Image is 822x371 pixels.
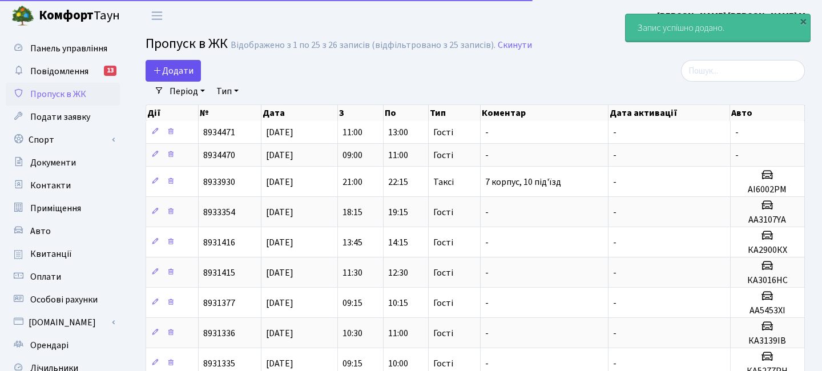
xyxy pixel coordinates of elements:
[735,245,800,256] h5: КА2900КХ
[388,267,408,279] span: 12:30
[146,105,199,121] th: Дії
[433,151,453,160] span: Гості
[30,42,107,55] span: Панель управління
[735,336,800,346] h5: КА3139ІВ
[30,202,81,215] span: Приміщення
[388,176,408,188] span: 22:15
[203,236,235,249] span: 8931416
[613,297,616,309] span: -
[613,327,616,340] span: -
[485,267,489,279] span: -
[261,105,338,121] th: Дата
[388,149,408,162] span: 11:00
[266,236,293,249] span: [DATE]
[165,82,209,101] a: Період
[342,126,362,139] span: 11:00
[384,105,429,121] th: По
[6,151,120,174] a: Документи
[6,334,120,357] a: Орендарі
[266,297,293,309] span: [DATE]
[203,297,235,309] span: 8931377
[266,126,293,139] span: [DATE]
[388,297,408,309] span: 10:15
[30,225,51,237] span: Авто
[433,128,453,137] span: Гості
[203,327,235,340] span: 8931336
[6,83,120,106] a: Пропуск в ЖК
[485,297,489,309] span: -
[203,206,235,219] span: 8933354
[626,14,810,42] div: Запис успішно додано.
[433,238,453,247] span: Гості
[735,305,800,316] h5: АА5453ХІ
[613,206,616,219] span: -
[735,149,739,162] span: -
[485,357,489,370] span: -
[30,271,61,283] span: Оплати
[433,268,453,277] span: Гості
[30,156,76,169] span: Документи
[481,105,609,121] th: Коментар
[342,267,362,279] span: 11:30
[730,105,805,121] th: Авто
[11,5,34,27] img: logo.png
[342,297,362,309] span: 09:15
[433,359,453,368] span: Гості
[338,105,384,121] th: З
[203,126,235,139] span: 8934471
[613,236,616,249] span: -
[609,105,731,121] th: Дата активації
[153,64,194,77] span: Додати
[203,149,235,162] span: 8934470
[6,128,120,151] a: Спорт
[266,357,293,370] span: [DATE]
[30,339,68,352] span: Орендарі
[613,357,616,370] span: -
[485,206,489,219] span: -
[104,66,116,76] div: 13
[6,37,120,60] a: Панель управління
[6,174,120,197] a: Контакти
[6,197,120,220] a: Приміщення
[388,327,408,340] span: 11:00
[613,126,616,139] span: -
[485,176,561,188] span: 7 корпус, 10 під'їзд
[433,329,453,338] span: Гості
[657,9,808,23] a: [PERSON_NAME] [PERSON_NAME] М.
[681,60,805,82] input: Пошук...
[30,248,72,260] span: Квитанції
[143,6,171,25] button: Переключити навігацію
[613,149,616,162] span: -
[735,215,800,225] h5: AA3107YA
[146,34,228,54] span: Пропуск в ЖК
[613,267,616,279] span: -
[266,176,293,188] span: [DATE]
[657,10,808,22] b: [PERSON_NAME] [PERSON_NAME] М.
[212,82,243,101] a: Тип
[146,60,201,82] a: Додати
[30,65,88,78] span: Повідомлення
[342,149,362,162] span: 09:00
[735,275,800,286] h5: КА3016НС
[342,206,362,219] span: 18:15
[30,88,86,100] span: Пропуск в ЖК
[203,176,235,188] span: 8933930
[735,184,800,195] h5: AI6002PM
[6,288,120,311] a: Особові рахунки
[231,40,495,51] div: Відображено з 1 по 25 з 26 записів (відфільтровано з 25 записів).
[6,311,120,334] a: [DOMAIN_NAME]
[433,208,453,217] span: Гості
[39,6,94,25] b: Комфорт
[797,15,809,27] div: ×
[342,176,362,188] span: 21:00
[266,327,293,340] span: [DATE]
[433,299,453,308] span: Гості
[6,265,120,288] a: Оплати
[485,126,489,139] span: -
[485,327,489,340] span: -
[388,206,408,219] span: 19:15
[429,105,480,121] th: Тип
[30,293,98,306] span: Особові рахунки
[6,60,120,83] a: Повідомлення13
[342,357,362,370] span: 09:15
